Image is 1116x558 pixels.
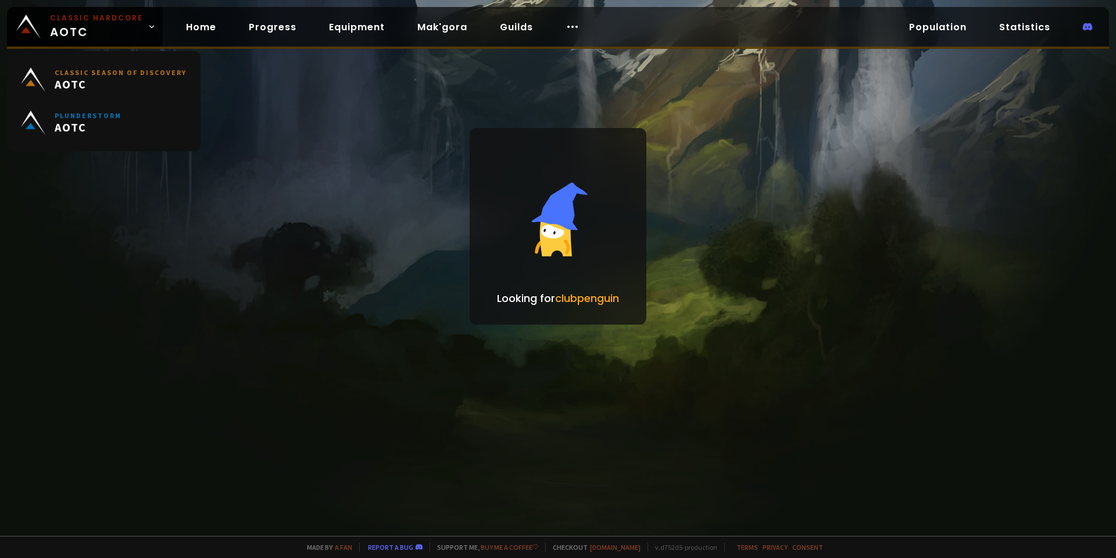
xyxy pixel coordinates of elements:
span: Checkout [545,543,641,552]
small: Classic Season of Discovery [55,68,187,77]
a: a fan [335,543,352,552]
a: Equipment [320,15,394,39]
a: Privacy [763,543,788,552]
a: Terms [736,543,758,552]
a: Buy me a coffee [481,543,538,552]
a: PlunderstormAOTC [14,101,194,144]
a: Progress [239,15,306,39]
p: Looking for [497,290,619,306]
span: Made by [300,543,352,552]
span: Support me, [430,543,538,552]
a: Statistics [990,15,1060,39]
a: [DOMAIN_NAME] [590,543,641,552]
small: Plunderstorm [55,111,121,120]
span: AOTC [50,13,143,41]
span: AOTC [55,77,187,91]
span: clubpenguin [555,291,619,305]
a: Classic HardcoreAOTC [7,7,163,47]
a: Population [900,15,976,39]
span: AOTC [55,120,121,134]
a: Consent [792,543,823,552]
small: Classic Hardcore [50,13,143,23]
a: Mak'gora [408,15,477,39]
a: Report a bug [368,543,413,552]
a: Home [177,15,226,39]
a: Guilds [491,15,542,39]
a: Classic Season of DiscoveryAOTC [14,58,194,101]
span: v. d752d5 - production [648,543,717,552]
